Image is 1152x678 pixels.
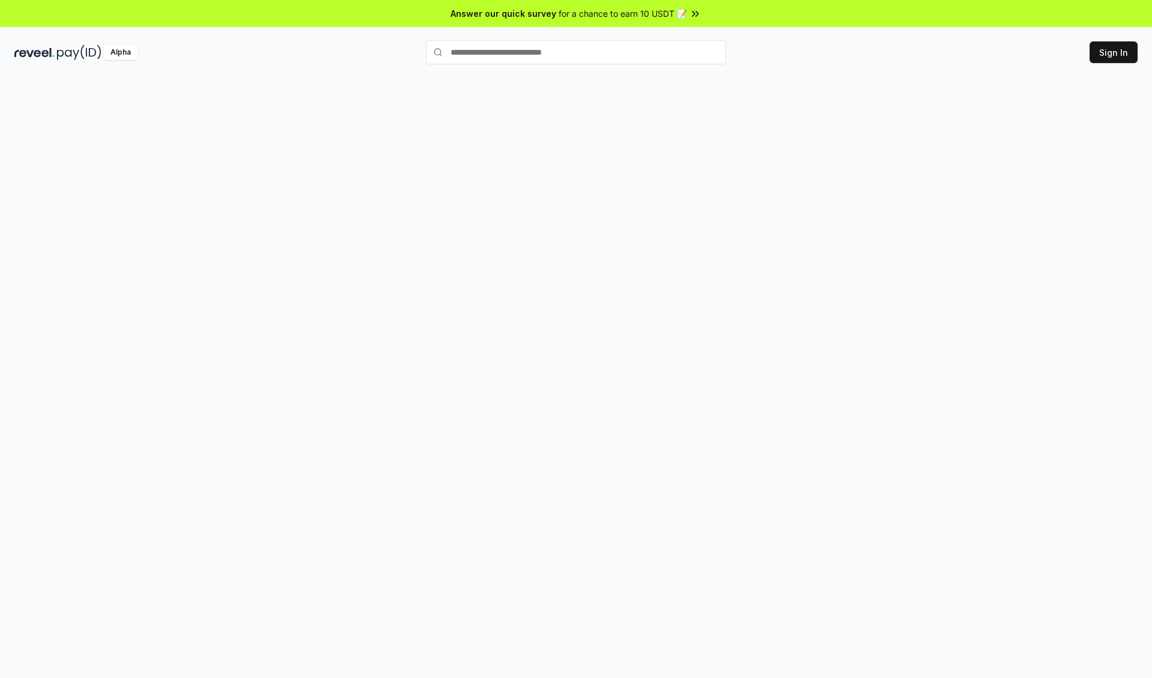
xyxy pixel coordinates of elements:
span: for a chance to earn 10 USDT 📝 [559,7,687,20]
button: Sign In [1090,41,1138,63]
div: Alpha [104,45,137,60]
span: Answer our quick survey [451,7,556,20]
img: reveel_dark [14,45,55,60]
img: pay_id [57,45,101,60]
